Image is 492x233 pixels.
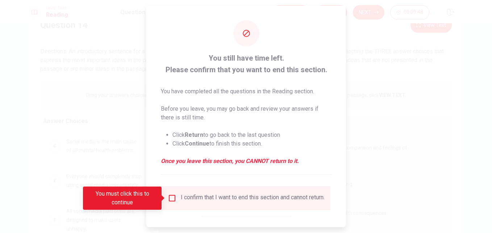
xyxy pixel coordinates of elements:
p: Before you leave, you may go back and review your answers if there is still time. [161,105,332,122]
strong: Continue [185,140,209,147]
li: Click to finish this section. [172,139,332,148]
strong: Return [185,131,203,138]
em: Once you leave this section, you CANNOT return to it. [161,157,332,165]
p: You have completed all the questions in the Reading section. [161,87,332,96]
span: You still have time left. Please confirm that you want to end this section. [161,52,332,75]
div: I confirm that I want to end this section and cannot return. [181,194,325,203]
li: Click to go back to the last question [172,131,332,139]
span: You must click this to continue [168,194,176,203]
div: You must click this to continue [83,187,162,210]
